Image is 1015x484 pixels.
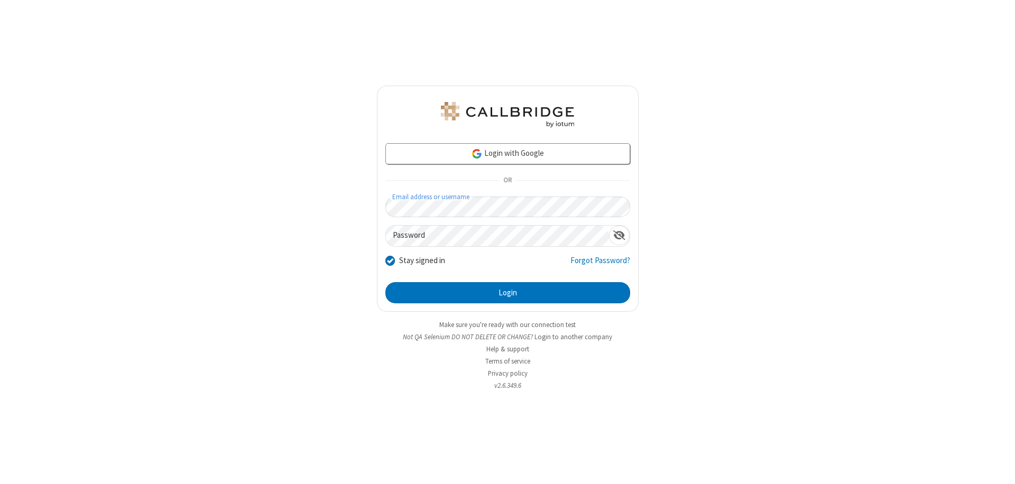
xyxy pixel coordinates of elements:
img: QA Selenium DO NOT DELETE OR CHANGE [439,102,576,127]
img: google-icon.png [471,148,483,160]
button: Login [385,282,630,303]
li: Not QA Selenium DO NOT DELETE OR CHANGE? [377,332,639,342]
li: v2.6.349.6 [377,380,639,390]
a: Terms of service [485,357,530,366]
iframe: Chat [989,457,1007,477]
label: Stay signed in [399,255,445,267]
a: Login with Google [385,143,630,164]
button: Login to another company [534,332,612,342]
span: OR [499,173,516,188]
a: Privacy policy [488,369,528,378]
a: Help & support [486,345,529,353]
input: Password [386,226,609,246]
a: Forgot Password? [570,255,630,275]
a: Make sure you're ready with our connection test [439,320,576,329]
div: Show password [609,226,630,245]
input: Email address or username [385,197,630,217]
